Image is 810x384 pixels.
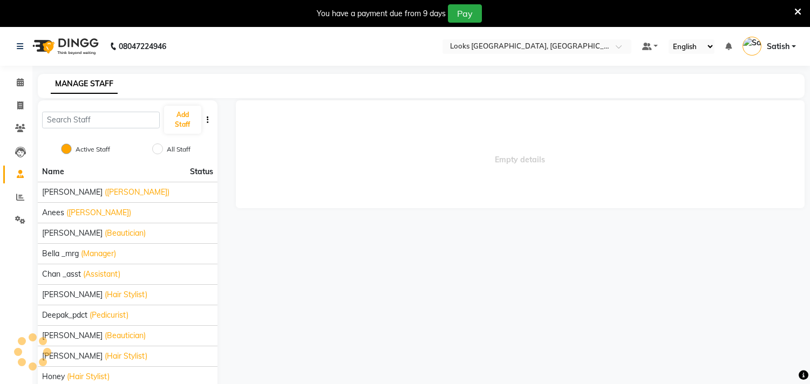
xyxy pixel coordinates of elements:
[448,4,482,23] button: Pay
[317,8,446,19] div: You have a payment due from 9 days
[743,37,761,56] img: Satish
[28,31,101,61] img: logo
[42,112,160,128] input: Search Staff
[76,145,110,154] label: Active Staff
[67,371,110,382] span: (Hair Stylist)
[119,31,166,61] b: 08047224946
[105,289,147,300] span: (Hair Stylist)
[42,207,64,218] span: Anees
[42,351,103,362] span: [PERSON_NAME]
[42,289,103,300] span: [PERSON_NAME]
[167,145,190,154] label: All Staff
[42,371,65,382] span: Honey
[90,310,128,321] span: (Pedicurist)
[42,187,103,198] span: [PERSON_NAME]
[42,310,87,321] span: Deepak_pdct
[83,269,120,280] span: (Assistant)
[51,74,118,94] a: MANAGE STAFF
[105,187,169,198] span: ([PERSON_NAME])
[42,330,103,341] span: [PERSON_NAME]
[42,228,103,239] span: [PERSON_NAME]
[42,248,79,259] span: Bella _mrg
[105,330,146,341] span: (Beautician)
[236,100,805,208] span: Empty details
[66,207,131,218] span: ([PERSON_NAME])
[767,41,789,52] span: Satish
[81,248,116,259] span: (Manager)
[42,167,64,176] span: Name
[190,166,213,177] span: Status
[105,351,147,362] span: (Hair Stylist)
[164,106,201,134] button: Add Staff
[42,269,81,280] span: Chan _asst
[105,228,146,239] span: (Beautician)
